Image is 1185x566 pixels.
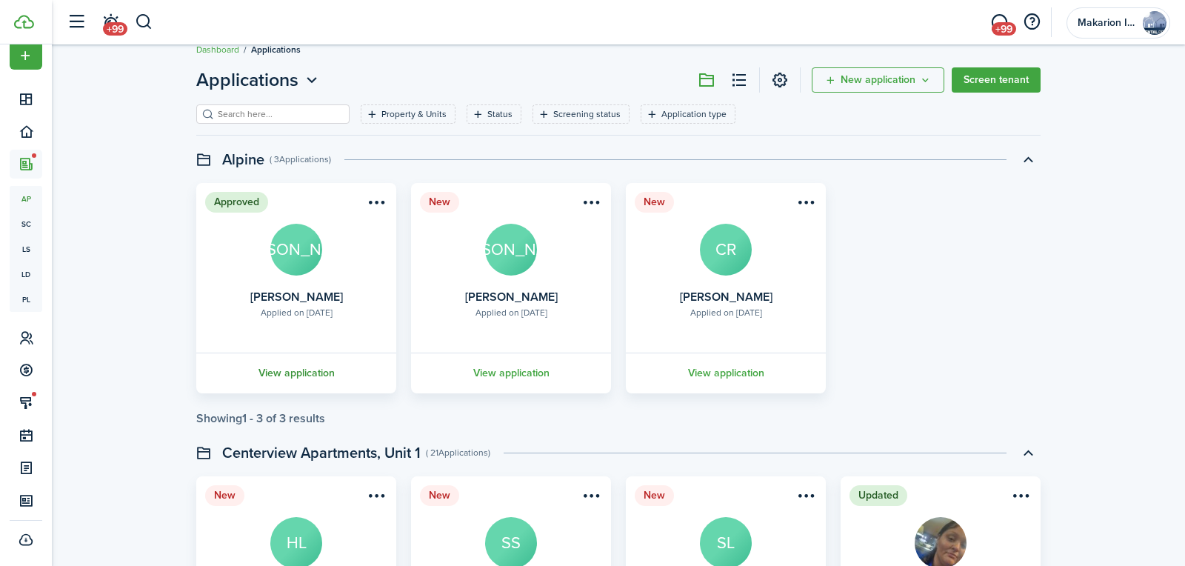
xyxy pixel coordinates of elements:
[96,4,124,41] a: Notifications
[793,195,817,215] button: Open menu
[426,446,490,459] swimlane-subtitle: ( 21 Applications )
[578,488,602,508] button: Open menu
[194,353,398,393] a: View application
[1015,440,1041,465] button: Toggle accordion
[475,306,547,319] div: Applied on [DATE]
[661,107,727,121] filter-tag-label: Application type
[196,67,298,93] span: Applications
[992,22,1016,36] span: +99
[222,442,421,464] swimlane-title: Centerview Apartments, Unit 1
[196,67,321,93] button: Applications
[533,104,630,124] filter-tag: Open filter
[467,104,521,124] filter-tag: Open filter
[205,485,244,506] status: New
[841,75,915,85] span: New application
[409,353,613,393] a: View application
[135,10,153,35] button: Search
[205,192,268,213] status: Approved
[10,41,42,70] button: Open menu
[242,410,286,427] pagination-page-total: 1 - 3 of 3
[103,22,127,36] span: +99
[1143,11,1166,35] img: Makarion Investments
[361,104,455,124] filter-tag: Open filter
[793,488,817,508] button: Open menu
[364,488,387,508] button: Open menu
[485,224,537,276] avatar-text: [PERSON_NAME]
[465,290,558,304] card-title: [PERSON_NAME]
[381,107,447,121] filter-tag-label: Property & Units
[250,290,343,304] card-title: [PERSON_NAME]
[849,485,907,506] status: Updated
[578,195,602,215] button: Open menu
[1019,10,1044,35] button: Open resource center
[10,211,42,236] a: sc
[62,8,90,36] button: Open sidebar
[196,412,325,425] div: Showing results
[812,67,944,93] button: Open menu
[487,107,513,121] filter-tag-label: Status
[270,224,322,276] avatar-text: [PERSON_NAME]
[985,4,1013,41] a: Messaging
[196,67,321,93] button: Open menu
[214,107,344,121] input: Search here...
[270,153,331,166] swimlane-subtitle: ( 3 Applications )
[635,192,674,213] status: New
[624,353,828,393] a: View application
[641,104,735,124] filter-tag: Open filter
[261,306,333,319] div: Applied on [DATE]
[222,148,264,170] swimlane-title: Alpine
[952,67,1041,93] a: Screen tenant
[420,192,459,213] status: New
[10,262,42,287] a: ld
[812,67,944,93] button: New application
[10,287,42,312] a: pl
[196,43,239,56] a: Dashboard
[1015,147,1041,172] button: Toggle accordion
[364,195,387,215] button: Open menu
[635,485,674,506] status: New
[196,183,1041,425] application-list-swimlane-item: Toggle accordion
[1008,488,1032,508] button: Open menu
[251,43,301,56] span: Applications
[420,485,459,506] status: New
[700,224,752,276] avatar-text: CR
[10,236,42,262] a: ls
[690,306,762,319] div: Applied on [DATE]
[1078,18,1137,28] span: Makarion Investments
[14,15,34,29] img: TenantCloud
[10,186,42,211] a: ap
[680,290,772,304] card-title: [PERSON_NAME]
[553,107,621,121] filter-tag-label: Screening status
